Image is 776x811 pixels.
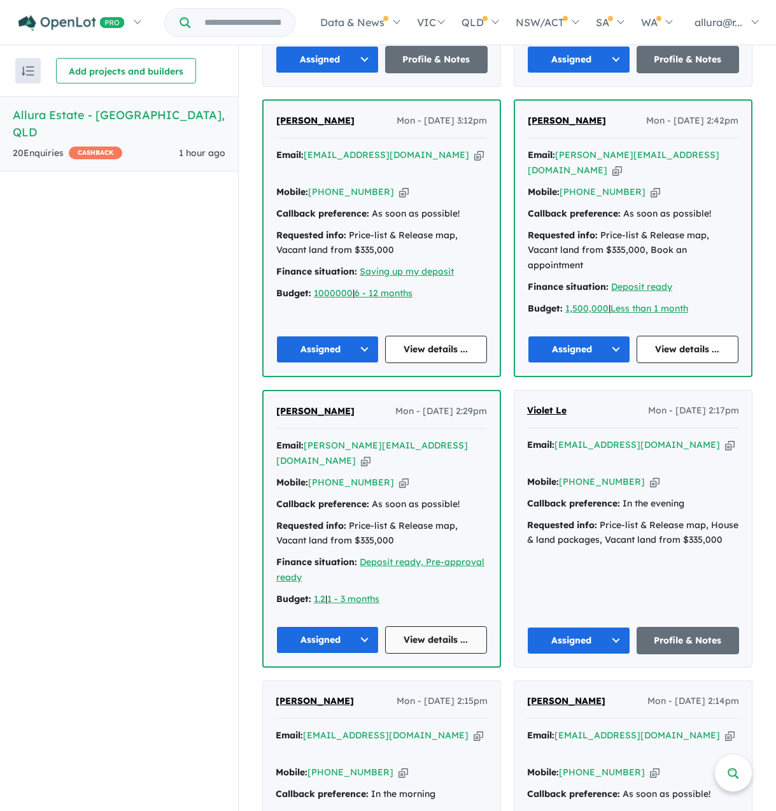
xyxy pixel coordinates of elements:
[395,404,487,419] span: Mon - [DATE] 2:29pm
[355,287,413,299] a: 6 - 12 months
[304,149,469,161] a: [EMAIL_ADDRESS][DOMAIN_NAME]
[527,766,559,778] strong: Mobile:
[276,729,303,741] strong: Email:
[646,113,738,129] span: Mon - [DATE] 2:42pm
[276,440,468,466] a: [PERSON_NAME][EMAIL_ADDRESS][DOMAIN_NAME]
[528,206,738,222] div: As soon as possible!
[276,477,308,488] strong: Mobile:
[385,626,488,654] a: View details ...
[528,149,719,176] a: [PERSON_NAME][EMAIL_ADDRESS][DOMAIN_NAME]
[527,439,554,450] strong: Email:
[308,477,394,488] a: [PHONE_NUMBER]
[527,403,567,419] a: Violet Le
[276,497,487,512] div: As soon as possible!
[554,729,720,741] a: [EMAIL_ADDRESS][DOMAIN_NAME]
[527,695,605,707] span: [PERSON_NAME]
[527,405,567,416] span: Violet Le
[527,498,620,509] strong: Callback preference:
[314,287,353,299] a: 1000000
[276,788,369,800] strong: Callback preference:
[276,336,379,363] button: Assigned
[399,476,409,489] button: Copy
[611,281,672,292] a: Deposit ready
[276,113,355,129] a: [PERSON_NAME]
[565,303,609,314] u: 1,500,000
[610,303,688,314] a: Less than 1 month
[276,519,487,549] div: Price-list & Release map, Vacant land from $335,000
[612,164,622,177] button: Copy
[725,438,735,452] button: Copy
[276,592,487,607] div: |
[559,476,645,487] a: [PHONE_NUMBER]
[276,206,487,222] div: As soon as possible!
[276,208,369,219] strong: Callback preference:
[637,336,739,363] a: View details ...
[276,266,357,277] strong: Finance situation:
[276,766,307,778] strong: Mobile:
[22,66,34,76] img: sort.svg
[360,266,454,277] u: Saving up my deposit
[307,766,393,778] a: [PHONE_NUMBER]
[695,16,742,29] span: allura@r...
[399,185,409,199] button: Copy
[528,281,609,292] strong: Finance situation:
[276,286,487,301] div: |
[528,186,560,197] strong: Mobile:
[276,440,304,451] strong: Email:
[647,694,739,709] span: Mon - [DATE] 2:14pm
[385,336,488,363] a: View details ...
[527,476,559,487] strong: Mobile:
[648,403,739,419] span: Mon - [DATE] 2:17pm
[69,147,122,159] span: CASHBACK
[179,147,225,159] span: 1 hour ago
[56,58,196,83] button: Add projects and builders
[276,695,354,707] span: [PERSON_NAME]
[276,556,484,583] a: Deposit ready, Pre-approval ready
[560,186,645,197] a: [PHONE_NUMBER]
[18,15,125,31] img: Openlot PRO Logo White
[528,115,606,126] span: [PERSON_NAME]
[193,9,292,36] input: Try estate name, suburb, builder or developer
[528,336,630,363] button: Assigned
[13,146,122,161] div: 20 Enquir ies
[528,301,738,317] div: |
[276,115,355,126] span: [PERSON_NAME]
[399,766,408,779] button: Copy
[361,454,370,468] button: Copy
[650,766,660,779] button: Copy
[527,518,739,549] div: Price-list & Release map, House & land packages, Vacant land from $335,000
[276,404,355,419] a: [PERSON_NAME]
[559,766,645,778] a: [PHONE_NUMBER]
[276,626,379,654] button: Assigned
[276,149,304,161] strong: Email:
[276,498,369,510] strong: Callback preference:
[276,287,311,299] strong: Budget:
[314,593,325,605] a: 1.2
[276,186,308,197] strong: Mobile:
[637,46,740,73] a: Profile & Notes
[327,593,379,605] a: 1 - 3 months
[528,303,563,314] strong: Budget:
[385,46,488,73] a: Profile & Notes
[276,405,355,417] span: [PERSON_NAME]
[276,694,354,709] a: [PERSON_NAME]
[554,439,720,450] a: [EMAIL_ADDRESS][DOMAIN_NAME]
[474,148,484,162] button: Copy
[651,185,660,199] button: Copy
[276,593,311,605] strong: Budget:
[308,186,394,197] a: [PHONE_NUMBER]
[303,729,469,741] a: [EMAIL_ADDRESS][DOMAIN_NAME]
[13,106,225,141] h5: Allura Estate - [GEOGRAPHIC_DATA] , QLD
[527,788,620,800] strong: Callback preference:
[397,694,488,709] span: Mon - [DATE] 2:15pm
[527,694,605,709] a: [PERSON_NAME]
[276,46,379,73] button: Assigned
[276,228,487,259] div: Price-list & Release map, Vacant land from $335,000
